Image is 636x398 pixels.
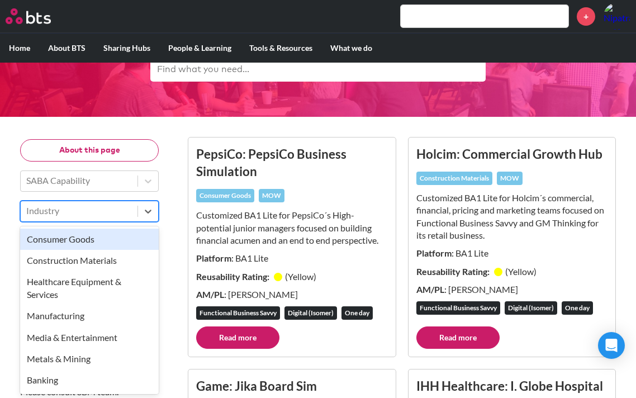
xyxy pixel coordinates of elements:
div: One day [341,306,373,320]
a: + [577,7,595,26]
p: : [PERSON_NAME] [416,283,608,296]
div: Functional Business Savvy [416,301,500,315]
p: Customized BA1 Lite for Holcim´s commercial, financial, pricing and marketing teams ​focused on F... [416,192,608,242]
p: : BA1 Lite [196,252,388,264]
div: MOW [259,189,284,202]
div: Media & Entertainment [20,327,159,348]
div: Digital (Isomer) [284,306,337,320]
label: Sharing Hubs [94,34,159,63]
a: Read more [416,326,500,349]
label: Tools & Resources [240,34,321,63]
label: People & Learning [159,34,240,63]
div: Manufacturing [20,305,159,326]
div: Healthcare Equipment & Services [20,271,159,305]
p: : BA1 Lite [416,247,608,259]
div: Construction Materials [20,250,159,271]
label: What we do [321,34,381,63]
div: Digital (Isomer) [505,301,557,315]
img: BTS Logo [6,8,51,24]
strong: Platform [416,248,452,258]
small: ( Yellow ) [285,271,316,282]
button: About this page [20,139,159,162]
div: Consumer Goods [196,189,254,202]
h3: PepsiCo: PepsiCo Business Simulation [196,145,388,181]
small: There will be relatively moderate effort and customization required to reuse this solution. Pleas... [20,349,154,397]
strong: Reusability Rating: [196,271,271,282]
a: Read more [196,326,279,349]
h3: Game: Jika Board Sim [196,377,388,395]
strong: AM/PL [196,289,224,300]
div: Consumer Goods [20,229,159,250]
p: : [PERSON_NAME] [196,288,388,301]
div: Construction Materials [416,172,492,185]
p: Customized BA1 Lite for PepsiCo´s High-potential junior managers focused on building financial ac... [196,209,388,247]
div: MOW [497,172,523,185]
div: One day [562,301,593,315]
div: Functional Business Savvy [196,306,280,320]
strong: Reusability Rating: [416,266,491,277]
label: About BTS [39,34,94,63]
strong: AM/PL [416,284,444,295]
a: Go home [6,8,72,24]
div: Banking [20,369,159,391]
input: Find what you need... [150,57,486,82]
h3: Holcim: Commercial Growth Hub [416,145,608,163]
strong: Platform [196,253,231,263]
img: Nipatra Tangpojthavepol [604,3,630,30]
div: Open Intercom Messenger [598,332,625,359]
div: Metals & Mining [20,348,159,369]
small: ( Yellow ) [505,266,537,277]
a: Profile [604,3,630,30]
